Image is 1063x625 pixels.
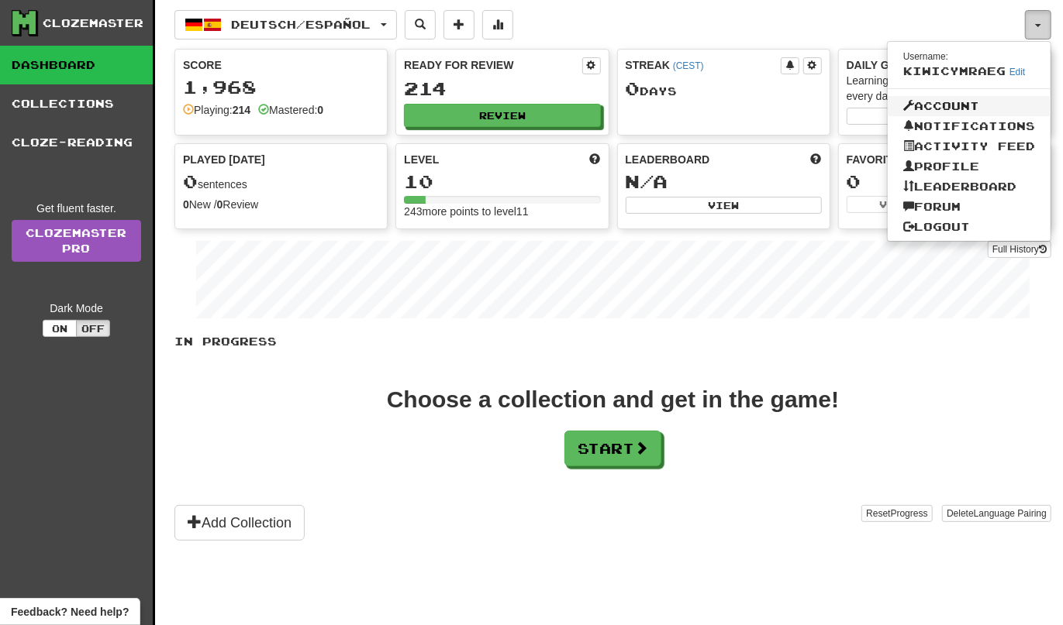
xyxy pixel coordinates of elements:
[404,172,600,191] div: 10
[183,197,379,212] div: New / Review
[888,156,1051,177] a: Profile
[847,152,1043,167] div: Favorites
[626,152,710,167] span: Leaderboard
[404,104,600,127] button: Review
[11,604,129,620] span: Open feedback widget
[1010,67,1026,77] a: Edit
[43,320,77,337] button: On
[974,508,1047,519] span: Language Pairing
[903,51,948,62] small: Username:
[404,57,582,73] div: Ready for Review
[387,388,839,411] div: Choose a collection and get in the game!
[988,241,1051,258] button: Full History
[405,10,436,39] button: Search sentences
[590,152,601,167] span: Score more points to level up
[12,220,141,262] a: ClozemasterPro
[76,320,110,337] button: Off
[903,64,1006,77] span: KiwiCymraeg
[888,197,1051,217] a: Forum
[174,10,397,39] button: Deutsch/Español
[12,300,141,316] div: Dark Mode
[626,170,668,192] span: N/A
[217,198,223,211] strong: 0
[183,170,198,192] span: 0
[404,79,600,98] div: 214
[847,57,1043,73] div: Daily Goal
[942,505,1051,522] button: DeleteLanguage Pairing
[888,177,1051,197] a: Leaderboard
[183,172,379,192] div: sentences
[847,172,1043,191] div: 0
[174,505,305,541] button: Add Collection
[232,18,371,31] span: Deutsch / Español
[626,77,640,99] span: 0
[183,152,265,167] span: Played [DATE]
[233,104,250,116] strong: 214
[564,431,661,466] button: Start
[174,334,1051,349] p: In Progress
[258,102,323,118] div: Mastered:
[888,217,1051,237] a: Logout
[183,198,189,211] strong: 0
[317,104,323,116] strong: 0
[847,73,1043,104] div: Learning a language requires practice every day. Stay motivated!
[888,96,1051,116] a: Account
[811,152,822,167] span: This week in points, UTC
[443,10,475,39] button: Add sentence to collection
[847,196,943,213] button: View
[43,15,143,31] div: Clozemaster
[888,136,1051,156] a: Activity Feed
[626,79,822,99] div: Day s
[404,152,439,167] span: Level
[183,102,250,118] div: Playing:
[626,197,822,214] button: View
[404,204,600,219] div: 243 more points to level 11
[626,57,781,73] div: Streak
[482,10,513,39] button: More stats
[673,60,704,71] a: (CEST)
[183,77,379,97] div: 1,968
[861,505,932,522] button: ResetProgress
[847,108,1043,125] button: Seta dailygoal
[183,57,379,73] div: Score
[12,201,141,216] div: Get fluent faster.
[891,508,928,519] span: Progress
[888,116,1051,136] a: Notifications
